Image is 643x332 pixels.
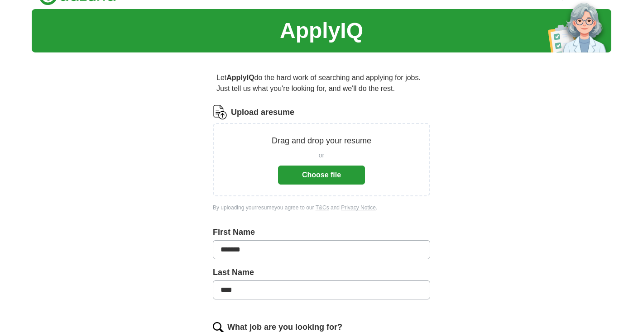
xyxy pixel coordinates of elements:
[341,204,376,211] a: Privacy Notice
[213,69,430,98] p: Let do the hard work of searching and applying for jobs. Just tell us what you're looking for, an...
[213,105,227,119] img: CV Icon
[280,14,363,47] h1: ApplyIQ
[319,151,324,160] span: or
[213,226,430,238] label: First Name
[213,204,430,212] div: By uploading your resume you agree to our and .
[226,74,254,81] strong: ApplyIQ
[213,266,430,279] label: Last Name
[272,135,371,147] p: Drag and drop your resume
[231,106,294,119] label: Upload a resume
[316,204,329,211] a: T&Cs
[278,166,365,185] button: Choose file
